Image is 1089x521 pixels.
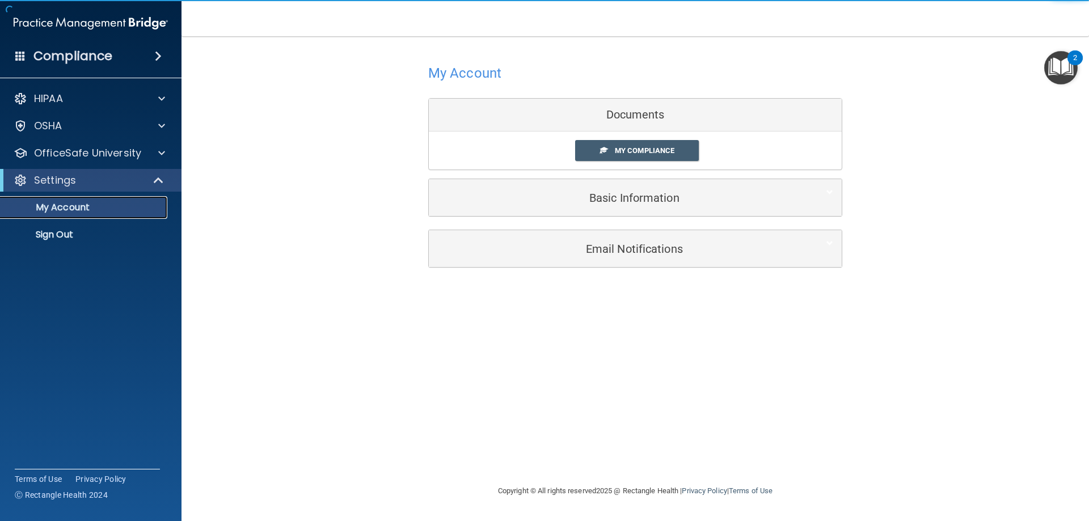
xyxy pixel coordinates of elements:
[15,473,62,485] a: Terms of Use
[14,173,164,187] a: Settings
[34,92,63,105] p: HIPAA
[15,489,108,501] span: Ⓒ Rectangle Health 2024
[615,146,674,155] span: My Compliance
[34,119,62,133] p: OSHA
[34,173,76,187] p: Settings
[14,12,168,35] img: PMB logo
[14,146,165,160] a: OfficeSafe University
[437,243,799,255] h5: Email Notifications
[437,185,833,210] a: Basic Information
[1044,51,1078,84] button: Open Resource Center, 2 new notifications
[682,486,727,495] a: Privacy Policy
[14,119,165,133] a: OSHA
[729,486,773,495] a: Terms of Use
[33,48,112,64] h4: Compliance
[7,202,162,213] p: My Account
[429,99,842,132] div: Documents
[1073,58,1077,73] div: 2
[437,192,799,204] h5: Basic Information
[428,473,842,509] div: Copyright © All rights reserved 2025 @ Rectangle Health | |
[14,92,165,105] a: HIPAA
[437,236,833,261] a: Email Notifications
[34,146,141,160] p: OfficeSafe University
[428,66,501,81] h4: My Account
[7,229,162,240] p: Sign Out
[75,473,126,485] a: Privacy Policy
